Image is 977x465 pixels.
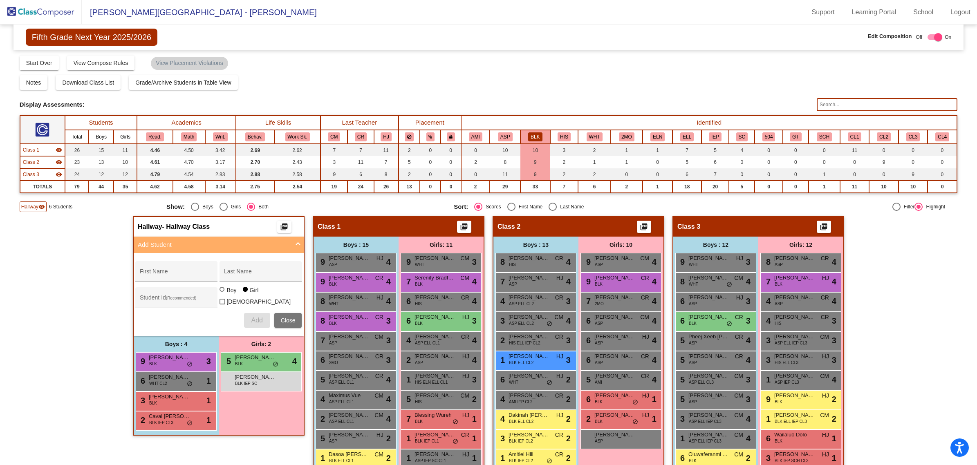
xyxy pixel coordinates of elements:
td: 3.17 [205,156,236,168]
span: [PERSON_NAME] [415,254,455,262]
td: Hidden teacher - No Class Name [20,144,65,156]
td: 5 [672,156,701,168]
td: 0 [420,144,441,156]
th: 2 or More [611,130,643,144]
th: American Indian [461,130,490,144]
mat-icon: visibility [56,171,62,178]
td: 20 [701,181,729,193]
td: 0 [899,144,928,156]
td: 2.62 [274,144,320,156]
td: 7 [550,181,578,193]
span: 4 [832,256,836,268]
span: Display Assessments: [20,101,85,108]
span: HJ [556,274,563,282]
span: 8 [764,257,771,266]
th: Camarie Martin [320,130,347,144]
td: 6 [347,168,374,181]
td: 4.46 [137,144,173,156]
button: Work Sk. [285,132,310,141]
td: 0 [755,156,782,168]
td: 0 [840,156,869,168]
td: 3.14 [205,181,236,193]
td: 10 [114,156,137,168]
td: Hidden teacher - No Class Name [20,168,65,181]
button: Print Students Details [457,221,471,233]
span: Serenity Bradford [415,274,455,282]
td: 1 [578,156,611,168]
div: Last Name [557,203,584,210]
div: Boys : 12 [673,237,758,253]
a: Support [805,6,841,19]
td: 0 [755,168,782,181]
td: 1 [643,144,673,156]
span: 4 [566,256,571,268]
span: HIS [509,262,516,268]
span: Start Over [26,60,52,66]
button: CL3 [906,132,920,141]
th: Keep with students [420,130,441,144]
span: [PERSON_NAME] [329,254,370,262]
th: Identified [461,116,957,130]
td: 11 [374,144,399,156]
button: IEP [709,132,722,141]
td: 2 [550,156,578,168]
span: 9 [584,257,591,266]
td: 2 [550,168,578,181]
button: SCH [817,132,832,141]
span: Download Class List [62,79,114,86]
td: 11 [114,144,137,156]
td: 6 [701,156,729,168]
td: 1 [611,144,643,156]
th: Cluster 4 [928,130,957,144]
span: ASP [595,262,603,268]
button: View Compose Rules [67,56,135,70]
th: Cluster 2 [869,130,899,144]
td: 2 [399,144,420,156]
td: 4.50 [173,144,205,156]
td: 0 [643,156,673,168]
th: Girls [114,130,137,144]
td: 18 [672,181,701,193]
button: AMI [469,132,482,141]
td: 2.88 [236,168,274,181]
span: Hallway [21,203,38,210]
td: 2 [399,168,420,181]
span: CM [640,254,649,263]
td: 2.54 [274,181,320,193]
td: 1 [809,168,840,181]
td: 10 [490,144,520,156]
span: 4 [386,256,391,268]
td: 0 [783,181,809,193]
div: Girls: 12 [758,237,843,253]
td: 9 [520,156,550,168]
th: Cassie Ruppert [347,130,374,144]
td: 2 [461,181,490,193]
span: ASP [329,262,337,268]
span: WHT [415,262,424,268]
td: 0 [420,181,441,193]
td: 0 [869,168,899,181]
td: 9 [520,168,550,181]
td: 2.83 [205,168,236,181]
td: 0 [420,156,441,168]
td: 6 [578,181,611,193]
div: First Name [515,203,543,210]
span: Class 1 [23,146,39,154]
td: 79 [65,181,89,193]
td: 0 [729,156,755,168]
td: 7 [374,156,399,168]
button: Print Students Details [817,221,831,233]
th: Hannah Johnson [374,130,399,144]
td: 0 [809,156,840,168]
td: 4.62 [137,181,173,193]
button: Notes [20,75,48,90]
td: 2 [461,156,490,168]
mat-expansion-panel-header: Add Student [134,237,304,253]
span: 9 [678,257,685,266]
span: Class 1 [318,223,341,231]
td: 10 [899,181,928,193]
mat-icon: visibility [56,147,62,153]
td: 12 [114,168,137,181]
mat-panel-title: Add Student [138,240,290,250]
th: 504 Plan [755,130,782,144]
